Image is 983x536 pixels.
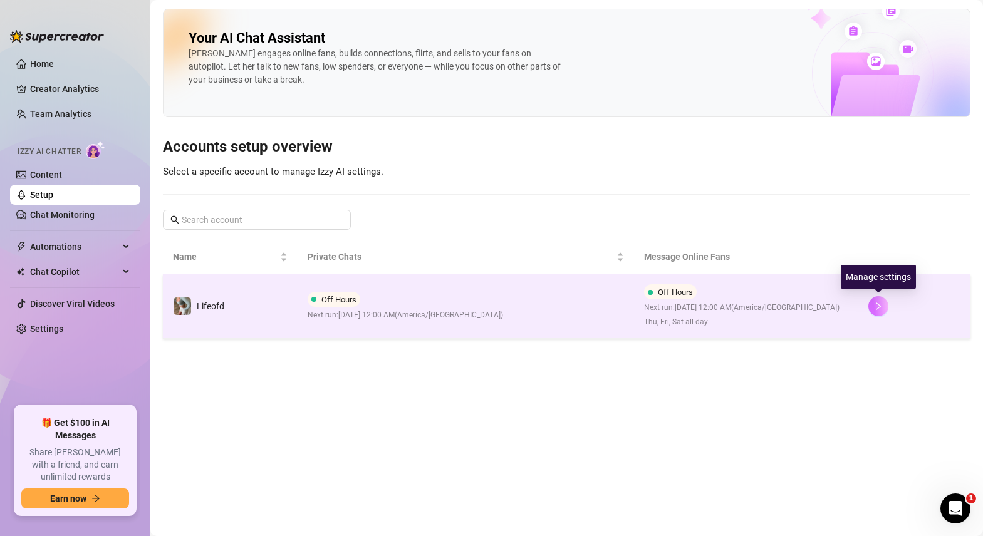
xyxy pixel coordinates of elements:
span: right [874,302,883,311]
span: Automations [30,237,119,257]
h3: Accounts setup overview [163,137,970,157]
a: Content [30,170,62,180]
span: Private Chats [308,250,614,264]
span: Share [PERSON_NAME] with a friend, and earn unlimited rewards [21,446,129,483]
img: Lifeofd [174,297,191,315]
span: Next run: [DATE] 12:00 AM ( America/[GEOGRAPHIC_DATA] ) [644,302,840,314]
span: Select a specific account to manage Izzy AI settings. [163,166,383,177]
span: Thu, Fri, Sat all day [644,316,840,328]
span: Off Hours [321,295,356,304]
a: Settings [30,324,63,334]
span: search [170,215,179,224]
a: Chat Monitoring [30,210,95,220]
button: right [868,296,888,316]
span: Izzy AI Chatter [18,146,81,158]
th: Message Online Fans [634,240,858,274]
input: Search account [182,213,333,227]
span: thunderbolt [16,242,26,252]
div: [PERSON_NAME] engages online fans, builds connections, flirts, and sells to your fans on autopilo... [189,47,564,86]
span: 🎁 Get $100 in AI Messages [21,417,129,441]
iframe: Intercom live chat [940,493,970,523]
span: Off Hours [658,287,693,297]
a: Setup [30,190,53,200]
span: arrow-right [91,494,100,503]
span: Name [173,250,278,264]
img: AI Chatter [86,141,105,159]
h2: Your AI Chat Assistant [189,29,325,47]
span: Lifeofd [197,301,224,311]
span: Earn now [50,493,86,503]
a: Team Analytics [30,109,91,119]
button: Earn nowarrow-right [21,488,129,508]
span: Next run: [DATE] 12:00 AM ( America/[GEOGRAPHIC_DATA] ) [308,309,503,321]
span: Chat Copilot [30,262,119,282]
a: Discover Viral Videos [30,299,115,309]
th: Private Chats [298,240,634,274]
th: Name [163,240,298,274]
img: logo-BBDzfeDw.svg [10,30,104,43]
span: 1 [966,493,976,503]
a: Creator Analytics [30,79,130,99]
div: Manage settings [841,265,916,289]
a: Home [30,59,54,69]
img: Chat Copilot [16,267,24,276]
